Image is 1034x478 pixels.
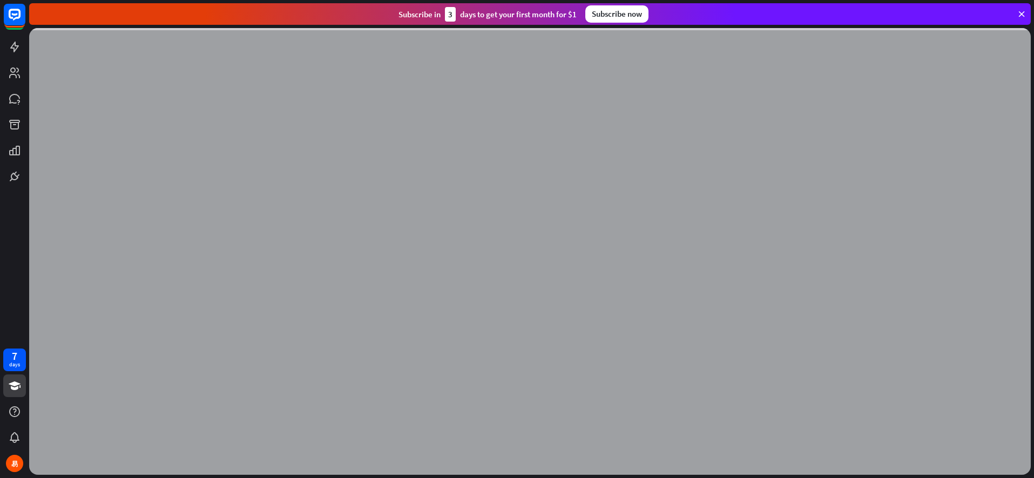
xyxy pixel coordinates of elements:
[6,455,23,472] div: 易
[3,349,26,371] a: 7 days
[398,7,577,22] div: Subscribe in days to get your first month for $1
[445,7,456,22] div: 3
[9,361,20,368] div: days
[585,5,648,23] div: Subscribe now
[12,351,17,361] div: 7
